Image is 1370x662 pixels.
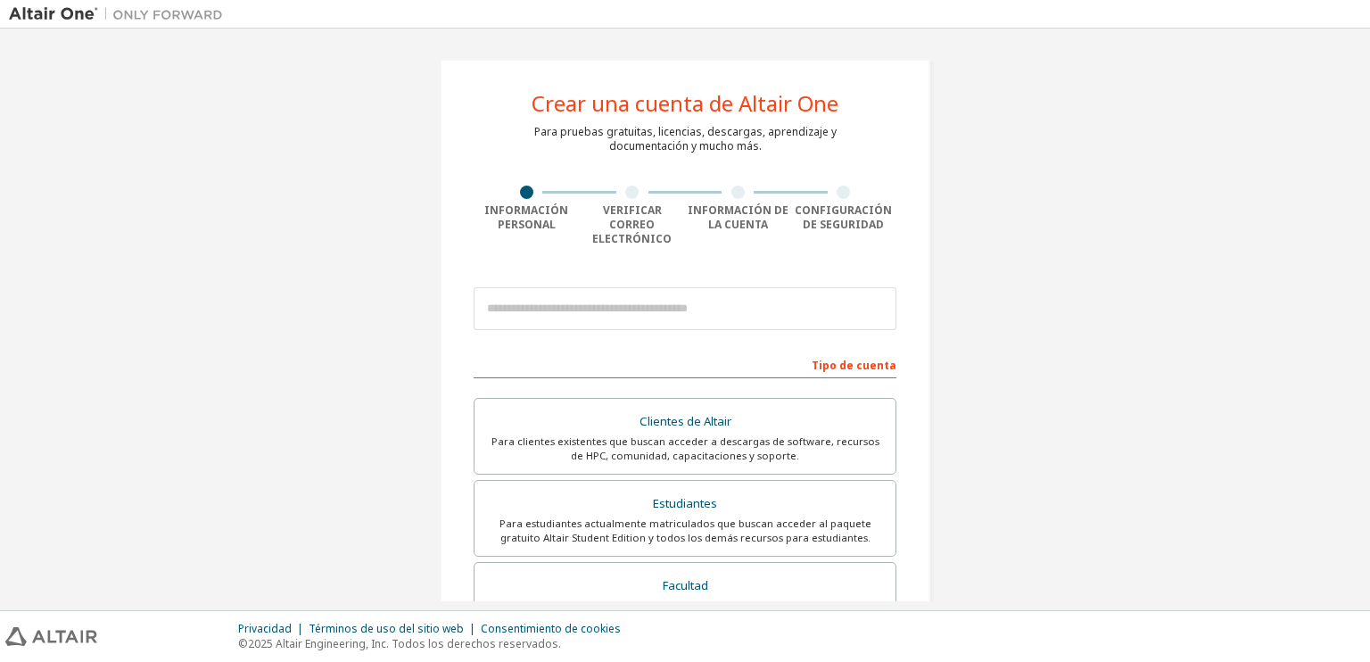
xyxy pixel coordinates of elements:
[238,622,309,636] div: Privacidad
[532,93,838,114] div: Crear una cuenta de Altair One
[481,622,631,636] div: Consentimiento de cookies
[791,203,897,232] div: Configuración de seguridad
[474,350,896,378] div: Tipo de cuenta
[485,517,885,545] div: Para estudiantes actualmente matriculados que buscan acceder al paquete gratuito Altair Student E...
[485,598,885,626] div: Para profesores y administradores de instituciones académicas que administran estudiantes y acced...
[5,627,97,646] img: altair_logo.svg
[309,622,481,636] div: Términos de uso del sitio web
[9,5,232,23] img: Altair One
[248,636,561,651] font: 2025 Altair Engineering, Inc. Todos los derechos reservados.
[485,434,885,463] div: Para clientes existentes que buscan acceder a descargas de software, recursos de HPC, comunidad, ...
[580,203,686,246] div: Verificar correo electrónico
[485,574,885,599] div: Facultad
[534,125,837,153] div: Para pruebas gratuitas, licencias, descargas, aprendizaje y documentación y mucho más.
[238,636,631,651] p: ©
[474,203,580,232] div: Información personal
[485,492,885,517] div: Estudiantes
[685,203,791,232] div: Información de la cuenta
[485,410,885,434] div: Clientes de Altair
